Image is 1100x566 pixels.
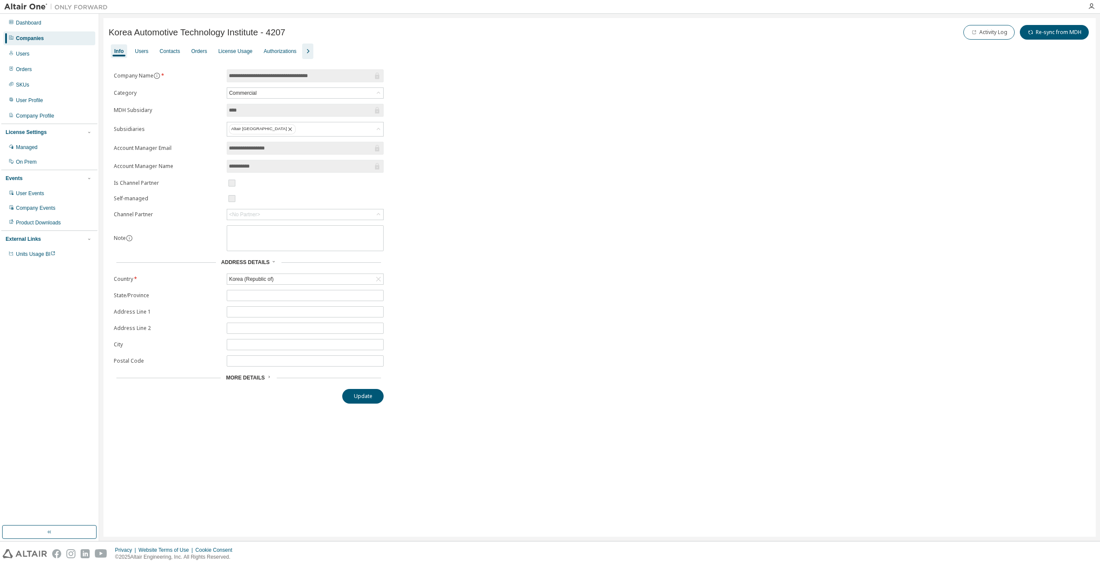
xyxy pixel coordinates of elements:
[16,50,29,57] div: Users
[115,554,237,561] p: © 2025 Altair Engineering, Inc. All Rights Reserved.
[16,205,55,211] div: Company Events
[218,48,252,55] div: License Usage
[1020,25,1089,40] button: Re-sync from MDH
[227,274,383,284] div: Korea (Republic of)
[16,190,44,197] div: User Events
[16,97,43,104] div: User Profile
[191,48,207,55] div: Orders
[81,549,90,558] img: linkedin.svg
[264,48,297,55] div: Authorizations
[16,159,37,165] div: On Prem
[16,219,61,226] div: Product Downloads
[16,19,41,26] div: Dashboard
[114,48,124,55] div: Info
[114,211,222,218] label: Channel Partner
[114,292,222,299] label: State/Province
[114,195,222,202] label: Self-managed
[227,88,383,98] div: Commercial
[114,325,222,332] label: Address Line 2
[114,358,222,364] label: Postal Code
[221,259,269,265] span: Address Details
[195,547,237,554] div: Cookie Consent
[342,389,384,404] button: Update
[229,124,296,134] div: Altair [GEOGRAPHIC_DATA]
[3,549,47,558] img: altair_logo.svg
[114,90,222,96] label: Category
[114,308,222,315] label: Address Line 1
[229,211,260,218] div: <No Partner>
[963,25,1015,40] button: Activity Log
[114,72,222,79] label: Company Name
[114,180,222,187] label: Is Channel Partner
[135,48,148,55] div: Users
[6,129,47,136] div: License Settings
[114,126,222,133] label: Subsidiaries
[228,274,275,284] div: Korea (Republic of)
[159,48,180,55] div: Contacts
[6,175,22,182] div: Events
[153,72,160,79] button: information
[16,81,29,88] div: SKUs
[16,144,37,151] div: Managed
[227,122,383,136] div: Altair [GEOGRAPHIC_DATA]
[114,145,222,152] label: Account Manager Email
[16,112,54,119] div: Company Profile
[228,88,258,98] div: Commercial
[95,549,107,558] img: youtube.svg
[4,3,112,11] img: Altair One
[114,276,222,283] label: Country
[126,235,133,242] button: information
[16,66,32,73] div: Orders
[227,209,383,220] div: <No Partner>
[226,375,265,381] span: More Details
[16,35,44,42] div: Companies
[52,549,61,558] img: facebook.svg
[6,236,41,243] div: External Links
[109,28,285,37] span: Korea Automotive Technology Institute - 4207
[114,234,126,242] label: Note
[66,549,75,558] img: instagram.svg
[138,547,195,554] div: Website Terms of Use
[114,341,222,348] label: City
[16,251,56,257] span: Units Usage BI
[114,107,222,114] label: MDH Subsidary
[115,547,138,554] div: Privacy
[114,163,222,170] label: Account Manager Name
